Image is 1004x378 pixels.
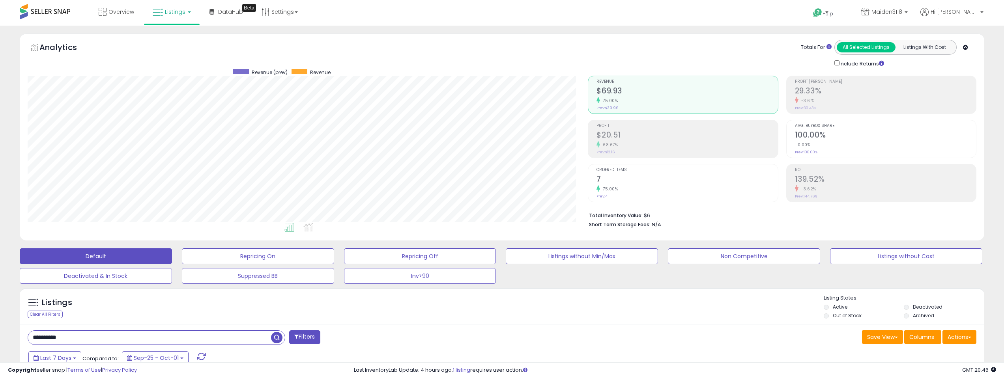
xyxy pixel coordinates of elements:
b: Total Inventory Value: [589,212,643,219]
b: Short Term Storage Fees: [589,221,651,228]
small: 75.00% [600,186,618,192]
span: DataHub [218,8,243,16]
div: Clear All Filters [28,311,63,318]
button: Deactivated & In Stock [20,268,172,284]
a: Hi [PERSON_NAME] [920,8,983,26]
button: Last 7 Days [28,351,81,365]
span: Columns [909,333,934,341]
p: Listing States: [824,294,984,302]
small: Prev: 100.00% [795,150,817,155]
small: Prev: $12.16 [596,150,615,155]
h2: $69.93 [596,86,778,97]
button: Filters [289,330,320,344]
button: Repricing On [182,248,334,264]
div: Last InventoryLab Update: 4 hours ago, requires user action. [354,367,996,374]
a: Privacy Policy [102,366,137,374]
small: Prev: 144.76% [795,194,817,199]
button: All Selected Listings [837,42,896,52]
span: Revenue [310,69,331,76]
h5: Analytics [39,42,92,55]
h2: 7 [596,175,778,185]
small: 0.00% [795,142,811,148]
span: Profit [596,124,778,128]
button: Suppressed BB [182,268,334,284]
h5: Listings [42,297,72,308]
h2: $20.51 [596,130,778,141]
button: Non Competitive [668,248,820,264]
span: Hi [PERSON_NAME] [931,8,978,16]
div: seller snap | | [8,367,137,374]
a: Help [807,2,849,26]
span: N/A [652,221,661,228]
label: Active [833,304,847,310]
h2: 100.00% [795,130,976,141]
span: Ordered Items [596,168,778,172]
label: Deactivated [913,304,942,310]
small: 68.67% [600,142,618,148]
span: Listings [165,8,185,16]
div: Totals For [801,44,832,51]
i: Get Help [813,8,823,18]
label: Out of Stock [833,312,862,319]
strong: Copyright [8,366,37,374]
button: Listings With Cost [895,42,954,52]
span: Avg. Buybox Share [795,124,976,128]
span: Last 7 Days [40,354,71,362]
small: Prev: 30.43% [795,106,816,110]
button: Save View [862,330,903,344]
label: Archived [913,312,934,319]
button: Columns [904,330,941,344]
small: -3.61% [798,98,815,104]
button: Inv>90 [344,268,496,284]
button: Listings without Min/Max [506,248,658,264]
small: Prev: 4 [596,194,608,199]
button: Actions [942,330,976,344]
a: 1 listing [453,366,470,374]
button: Listings without Cost [830,248,982,264]
h2: 139.52% [795,175,976,185]
span: 2025-10-9 20:46 GMT [962,366,996,374]
li: $6 [589,210,970,220]
button: Default [20,248,172,264]
small: 75.00% [600,98,618,104]
button: Repricing Off [344,248,496,264]
span: Help [823,10,833,17]
span: Profit [PERSON_NAME] [795,80,976,84]
div: Tooltip anchor [242,4,256,12]
span: ROI [795,168,976,172]
span: Revenue (prev) [252,69,288,76]
span: Compared to: [82,355,119,362]
h2: 29.33% [795,86,976,97]
a: Terms of Use [67,366,101,374]
span: Revenue [596,80,778,84]
span: Maiden3118 [871,8,902,16]
span: Sep-25 - Oct-01 [134,354,179,362]
small: Prev: $39.96 [596,106,618,110]
button: Sep-25 - Oct-01 [122,351,189,365]
span: Overview [108,8,134,16]
small: -3.62% [798,186,816,192]
div: Include Returns [828,59,894,68]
